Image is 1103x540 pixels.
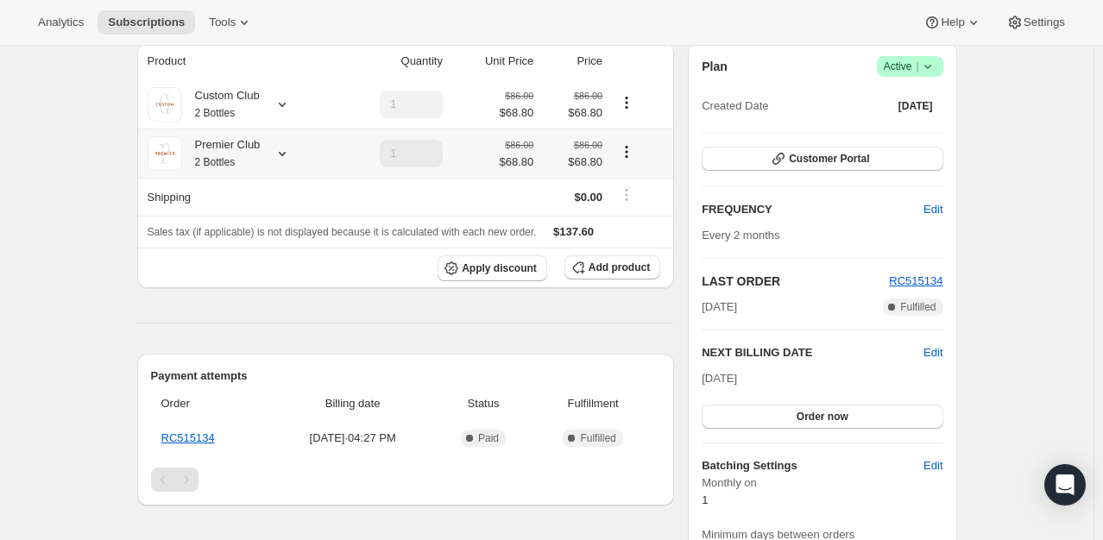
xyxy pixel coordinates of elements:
[574,140,602,150] small: $86.00
[505,91,533,101] small: $86.00
[923,457,942,474] span: Edit
[148,226,537,238] span: Sales tax (if applicable) is not displayed because it is calculated with each new order.
[941,16,964,29] span: Help
[702,372,737,385] span: [DATE]
[913,196,953,223] button: Edit
[702,405,942,429] button: Order now
[884,58,936,75] span: Active
[589,261,650,274] span: Add product
[702,97,768,115] span: Created Date
[182,87,260,122] div: Custom Club
[137,42,335,80] th: Product
[1024,16,1065,29] span: Settings
[137,178,335,216] th: Shipping
[28,10,94,35] button: Analytics
[702,201,923,218] h2: FREQUENCY
[613,185,640,204] button: Shipping actions
[702,147,942,171] button: Customer Portal
[438,255,547,281] button: Apply discount
[274,430,431,447] span: [DATE] · 04:27 PM
[580,431,615,445] span: Fulfilled
[195,156,236,168] small: 2 Bottles
[148,87,182,122] img: product img
[148,136,182,171] img: product img
[441,395,526,412] span: Status
[539,42,608,80] th: Price
[702,229,779,242] span: Every 2 months
[544,154,602,171] span: $68.80
[274,395,431,412] span: Billing date
[564,255,660,279] button: Add product
[536,395,650,412] span: Fulfillment
[900,300,936,314] span: Fulfilled
[613,93,640,112] button: Product actions
[335,42,448,80] th: Quantity
[789,152,869,166] span: Customer Portal
[889,274,942,287] a: RC515134
[500,104,534,122] span: $68.80
[888,94,943,118] button: [DATE]
[898,99,933,113] span: [DATE]
[574,91,602,101] small: $86.00
[913,452,953,480] button: Edit
[702,344,923,361] h2: NEXT BILLING DATE
[544,104,602,122] span: $68.80
[913,10,992,35] button: Help
[199,10,263,35] button: Tools
[161,431,215,444] a: RC515134
[553,225,594,238] span: $137.60
[702,58,728,75] h2: Plan
[702,273,889,290] h2: LAST ORDER
[613,142,640,161] button: Product actions
[478,431,499,445] span: Paid
[151,385,270,423] th: Order
[462,261,537,275] span: Apply discount
[108,16,185,29] span: Subscriptions
[923,344,942,361] button: Edit
[98,10,195,35] button: Subscriptions
[702,298,737,316] span: [DATE]
[151,367,661,385] h2: Payment attempts
[923,201,942,218] span: Edit
[38,16,84,29] span: Analytics
[500,154,534,171] span: $68.80
[702,474,942,492] span: Monthly on
[195,107,236,119] small: 2 Bottles
[151,468,661,492] nav: Pagination
[1044,464,1086,505] div: Open Intercom Messenger
[916,60,918,73] span: |
[996,10,1075,35] button: Settings
[575,191,603,204] span: $0.00
[702,457,923,474] h6: Batching Settings
[702,493,708,506] span: 1
[889,273,942,290] button: RC515134
[182,136,261,171] div: Premier Club
[448,42,539,80] th: Unit Price
[209,16,236,29] span: Tools
[505,140,533,150] small: $86.00
[797,410,848,424] span: Order now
